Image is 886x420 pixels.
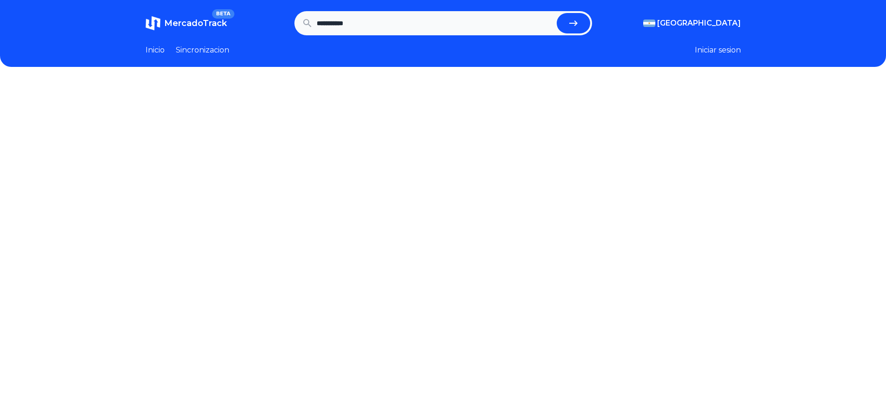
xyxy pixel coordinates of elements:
a: Inicio [146,45,165,56]
button: Iniciar sesion [695,45,741,56]
img: MercadoTrack [146,16,160,31]
span: [GEOGRAPHIC_DATA] [657,18,741,29]
span: MercadoTrack [164,18,227,28]
a: Sincronizacion [176,45,229,56]
a: MercadoTrackBETA [146,16,227,31]
img: Argentina [643,20,655,27]
span: BETA [212,9,234,19]
button: [GEOGRAPHIC_DATA] [643,18,741,29]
